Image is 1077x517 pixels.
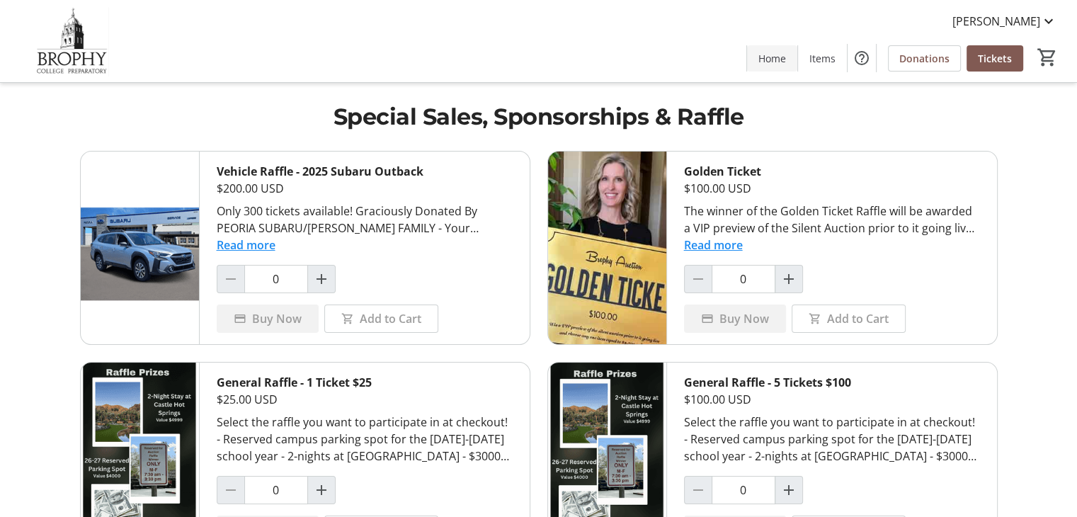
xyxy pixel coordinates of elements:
div: The winner of the Golden Ticket Raffle will be awarded a VIP preview of the Silent Auction prior ... [684,203,980,237]
a: Home [747,45,797,72]
button: Increment by one [308,477,335,504]
span: Items [809,51,836,66]
span: Tickets [978,51,1012,66]
div: $100.00 USD [684,180,980,197]
button: Help [848,44,876,72]
a: Donations [888,45,961,72]
span: [PERSON_NAME] [952,13,1040,30]
div: Vehicle Raffle - 2025 Subaru Outback [217,163,513,180]
a: Tickets [967,45,1023,72]
button: Cart [1035,45,1060,70]
div: General Raffle - 5 Tickets $100 [684,374,980,391]
div: Golden Ticket [684,163,980,180]
button: Read more [684,237,743,254]
span: Donations [899,51,950,66]
div: $200.00 USD [217,180,513,197]
div: Select the raffle you want to participate in at checkout! - Reserved campus parking spot for the ... [217,414,513,465]
button: Increment by one [308,266,335,292]
div: General Raffle - 1 Ticket $25 [217,374,513,391]
button: Increment by one [775,266,802,292]
h1: Special Sales, Sponsorships & Raffle [80,100,998,134]
div: $25.00 USD [217,391,513,408]
div: Only 300 tickets available! Graciously Donated By PEORIA SUBARU/[PERSON_NAME] FAMILY - Your Great... [217,203,513,237]
img: Vehicle Raffle - 2025 Subaru Outback [81,152,199,344]
img: Brophy College Preparatory 's Logo [8,6,135,76]
img: Golden Ticket [548,152,666,344]
button: Read more [217,237,275,254]
a: Items [798,45,847,72]
button: Increment by one [775,477,802,504]
input: Golden Ticket Quantity [712,265,775,293]
button: [PERSON_NAME] [941,10,1069,33]
div: Select the raffle you want to participate in at checkout! - Reserved campus parking spot for the ... [684,414,980,465]
input: General Raffle - 5 Tickets $100 Quantity [712,476,775,504]
div: $100.00 USD [684,391,980,408]
input: Vehicle Raffle - 2025 Subaru Outback Quantity [244,265,308,293]
input: General Raffle - 1 Ticket $25 Quantity [244,476,308,504]
span: Home [758,51,786,66]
